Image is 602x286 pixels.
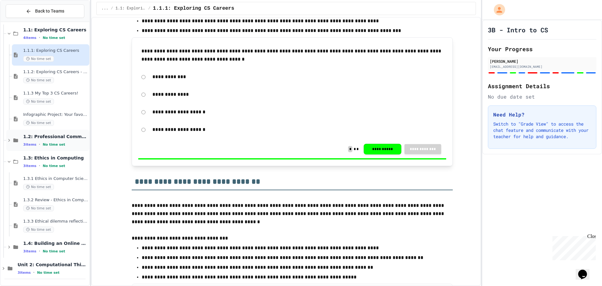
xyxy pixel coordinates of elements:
[148,6,150,11] span: /
[488,45,596,53] h2: Your Progress
[23,249,36,253] span: 3 items
[493,121,591,140] p: Switch to "Grade View" to access the chat feature and communicate with your teacher for help and ...
[111,6,113,11] span: /
[39,142,40,147] span: •
[23,197,88,203] span: 1.3.2 Review - Ethics in Computer Science
[18,271,31,275] span: 3 items
[43,36,65,40] span: No time set
[35,8,64,14] span: Back to Teams
[39,163,40,168] span: •
[23,27,88,33] span: 1.1: Exploring CS Careers
[488,25,548,34] h1: 3B - Intro to CS
[23,143,36,147] span: 3 items
[23,176,88,181] span: 1.3.1 Ethics in Computer Science
[23,184,54,190] span: No time set
[490,58,594,64] div: [PERSON_NAME]
[33,270,34,275] span: •
[6,4,84,18] button: Back to Teams
[23,219,88,224] span: 1.3.3 Ethical dilemma reflections
[493,111,591,118] h3: Need Help?
[23,164,36,168] span: 3 items
[153,5,234,12] span: 1.1.1: Exploring CS Careers
[102,6,108,11] span: ...
[487,3,507,17] div: My Account
[23,134,88,139] span: 1.2: Professional Communication
[550,234,596,260] iframe: chat widget
[116,6,146,11] span: 1.1: Exploring CS Careers
[576,261,596,280] iframe: chat widget
[23,240,88,246] span: 1.4: Building an Online Presence
[23,205,54,211] span: No time set
[43,164,65,168] span: No time set
[23,56,54,62] span: No time set
[18,262,88,267] span: Unit 2: Computational Thinking & Problem-Solving
[490,64,594,69] div: [EMAIL_ADDRESS][DOMAIN_NAME]
[23,112,88,117] span: Infographic Project: Your favorite CS
[23,155,88,161] span: 1.3: Ethics in Computing
[39,35,40,40] span: •
[43,249,65,253] span: No time set
[488,93,596,100] div: No due date set
[23,99,54,105] span: No time set
[23,36,36,40] span: 4 items
[23,120,54,126] span: No time set
[37,271,60,275] span: No time set
[488,82,596,90] h2: Assignment Details
[23,48,88,53] span: 1.1.1: Exploring CS Careers
[3,3,43,40] div: Chat with us now!Close
[23,227,54,233] span: No time set
[23,91,88,96] span: 1.1.3 My Top 3 CS Careers!
[23,69,88,75] span: 1.1.2: Exploring CS Careers - Review
[23,77,54,83] span: No time set
[43,143,65,147] span: No time set
[39,249,40,254] span: •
